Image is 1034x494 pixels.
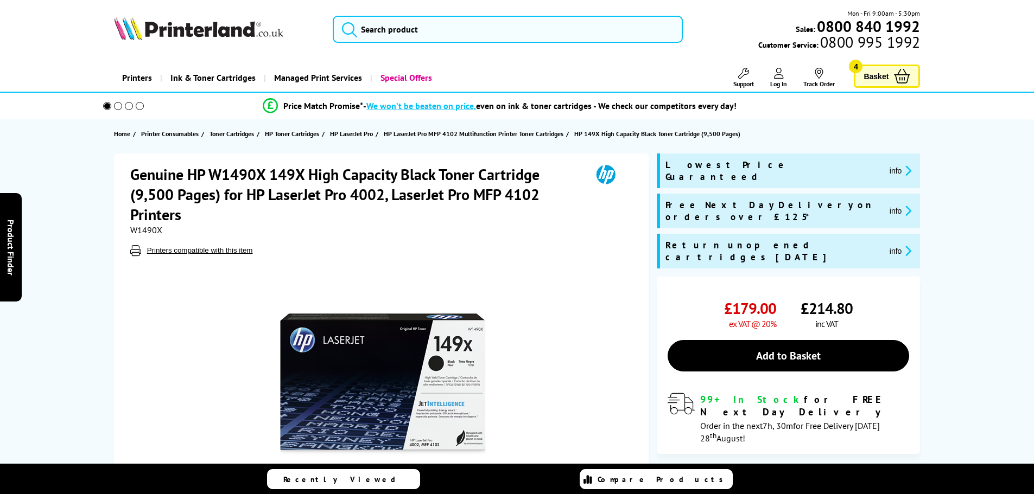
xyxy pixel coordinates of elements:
a: Recently Viewed [267,469,420,489]
a: Printers [114,64,160,92]
a: Compare Products [580,469,733,489]
button: Printers compatible with this item [144,246,256,255]
span: Product Finder [5,219,16,275]
a: Printerland Logo [114,16,320,42]
input: Search product [333,16,683,43]
a: HP LaserJet Pro [330,128,376,139]
img: HP W1490X 149X High Capacity Black Toner Cartridge (9,500 Pages) [276,278,489,490]
span: Home [114,128,130,139]
sup: th [710,431,716,440]
span: Order in the next for Free Delivery [DATE] 28 August! [700,420,880,444]
span: Support [733,80,754,88]
a: Log In [770,68,787,88]
button: promo-description [886,204,915,217]
div: for FREE Next Day Delivery [700,393,909,418]
a: Add to Basket [668,340,909,371]
span: 99+ In Stock [700,393,804,406]
span: Free Next Day Delivery on orders over £125* [665,199,881,223]
span: £214.80 [801,298,853,318]
span: Mon - Fri 9:00am - 5:30pm [847,8,920,18]
span: Lowest Price Guaranteed [665,159,881,183]
span: We won’t be beaten on price, [366,100,476,111]
span: Price Match Promise* [283,100,363,111]
span: Basket [864,69,889,84]
a: Printer Consumables [141,128,201,139]
span: 7h, 30m [763,420,793,431]
span: Printer Consumables [141,128,199,139]
button: promo-description [886,245,915,257]
a: Home [114,128,133,139]
a: Track Order [803,68,835,88]
span: Ink & Toner Cartridges [170,64,256,92]
span: HP LaserJet Pro [330,128,373,139]
span: HP LaserJet Pro MFP 4102 Multifunction Printer Toner Cartridges [384,128,563,139]
span: Return unopened cartridges [DATE] [665,239,881,263]
span: Compare Products [598,474,729,484]
span: HP 149X High Capacity Black Toner Cartridge (9,500 Pages) [574,130,740,138]
a: HP LaserJet Pro MFP 4102 Multifunction Printer Toner Cartridges [384,128,566,139]
img: Printerland Logo [114,16,283,40]
a: HP Toner Cartridges [265,128,322,139]
span: 4 [849,60,862,73]
img: HP [581,164,631,184]
a: Support [733,68,754,88]
span: £179.00 [724,298,776,318]
span: Recently Viewed [283,474,407,484]
span: Customer Service: [758,37,920,50]
span: Sales: [796,24,815,34]
a: 0800 840 1992 [815,21,920,31]
b: 0800 840 1992 [817,16,920,36]
span: ex VAT @ 20% [729,318,776,329]
a: Basket 4 [854,65,920,88]
a: Ink & Toner Cartridges [160,64,264,92]
a: Special Offers [370,64,440,92]
li: modal_Promise [88,97,912,116]
a: Managed Print Services [264,64,370,92]
span: W1490X [130,224,162,235]
span: inc VAT [815,318,838,329]
div: modal_delivery [668,393,909,443]
span: Log In [770,80,787,88]
h1: Genuine HP W1490X 149X High Capacity Black Toner Cartridge (9,500 Pages) for HP LaserJet Pro 4002... [130,164,581,224]
button: promo-description [886,164,915,177]
a: Toner Cartridges [210,128,257,139]
span: HP Toner Cartridges [265,128,319,139]
span: Toner Cartridges [210,128,254,139]
div: - even on ink & toner cartridges - We check our competitors every day! [363,100,737,111]
span: 0800 995 1992 [819,37,920,47]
